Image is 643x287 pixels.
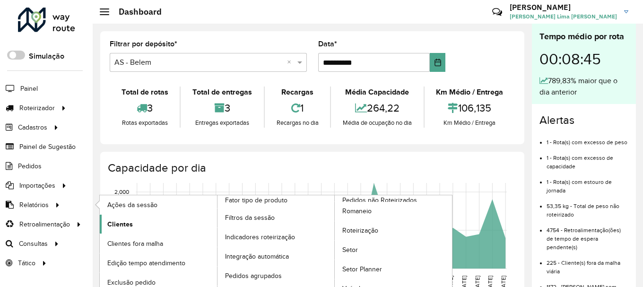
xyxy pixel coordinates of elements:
span: Retroalimentação [19,219,70,229]
a: Ações da sessão [100,195,217,214]
span: Painel de Sugestão [19,142,76,152]
li: 1 - Rota(s) com estouro de jornada [547,171,628,195]
div: 00:08:45 [539,43,628,75]
span: Clientes fora malha [107,239,163,249]
a: Indicadores roteirização [217,228,335,247]
li: 1 - Rota(s) com excesso de peso [547,131,628,147]
div: Entregas exportadas [183,118,261,128]
span: Setor Planner [342,264,382,274]
div: Km Médio / Entrega [427,87,513,98]
div: Km Médio / Entrega [427,118,513,128]
li: 1 - Rota(s) com excesso de capacidade [547,147,628,171]
text: 2,000 [114,189,129,195]
span: Cadastros [18,122,47,132]
label: Data [318,38,337,50]
div: 264,22 [333,98,421,118]
h4: Capacidade por dia [108,161,515,175]
div: Recargas [267,87,328,98]
span: Roteirizador [19,103,55,113]
div: Recargas no dia [267,118,328,128]
span: Relatórios [19,200,49,210]
span: Pedidos não Roteirizados [342,195,417,205]
div: Média Capacidade [333,87,421,98]
span: Painel [20,84,38,94]
div: Rotas exportadas [112,118,177,128]
span: Fator tipo de produto [225,195,287,205]
div: 1 [267,98,328,118]
a: Clientes fora malha [100,234,217,253]
a: Romaneio [335,202,452,221]
span: Pedidos [18,161,42,171]
div: Total de entregas [183,87,261,98]
span: Clientes [107,219,133,229]
span: [PERSON_NAME] Lima [PERSON_NAME] [510,12,617,21]
div: 106,135 [427,98,513,118]
span: Integração automática [225,252,289,261]
div: Média de ocupação no dia [333,118,421,128]
a: Setor [335,241,452,260]
h2: Dashboard [109,7,162,17]
a: Edição tempo atendimento [100,253,217,272]
label: Filtrar por depósito [110,38,177,50]
a: Contato Rápido [487,2,507,22]
a: Setor Planner [335,260,452,279]
button: Choose Date [430,53,445,72]
span: Romaneio [342,206,372,216]
span: Consultas [19,239,48,249]
span: Ações da sessão [107,200,157,210]
a: Filtros da sessão [217,209,335,227]
li: 53,35 kg - Total de peso não roteirizado [547,195,628,219]
span: Edição tempo atendimento [107,258,185,268]
li: 225 - Cliente(s) fora da malha viária [547,252,628,276]
span: Pedidos agrupados [225,271,282,281]
label: Simulação [29,51,64,62]
li: 4754 - Retroalimentação(ões) de tempo de espera pendente(s) [547,219,628,252]
div: 789,83% maior que o dia anterior [539,75,628,98]
div: 3 [112,98,177,118]
a: Roteirização [335,221,452,240]
a: Integração automática [217,247,335,266]
span: Clear all [287,57,295,68]
span: Roteirização [342,226,378,235]
span: Tático [18,258,35,268]
div: Tempo médio por rota [539,30,628,43]
span: Importações [19,181,55,191]
h4: Alertas [539,113,628,127]
a: Pedidos agrupados [217,267,335,286]
span: Filtros da sessão [225,213,275,223]
span: Indicadores roteirização [225,232,295,242]
h3: [PERSON_NAME] [510,3,617,12]
div: Total de rotas [112,87,177,98]
div: 3 [183,98,261,118]
a: Clientes [100,215,217,234]
span: Setor [342,245,358,255]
